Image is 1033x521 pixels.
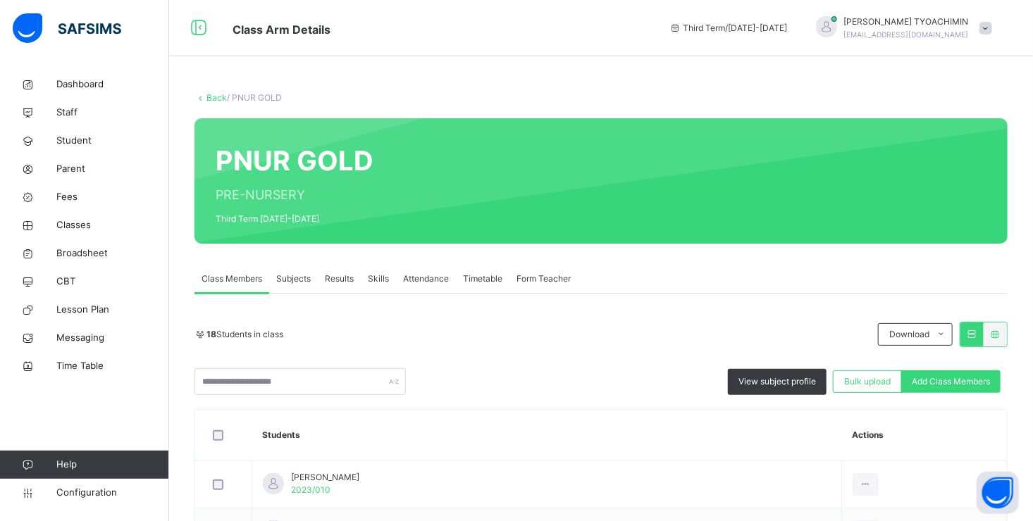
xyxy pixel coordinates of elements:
[842,410,1007,461] th: Actions
[56,106,169,120] span: Staff
[56,303,169,317] span: Lesson Plan
[56,275,169,289] span: CBT
[56,77,169,92] span: Dashboard
[889,328,929,341] span: Download
[227,92,282,103] span: / PNUR GOLD
[977,472,1019,514] button: Open asap
[252,410,842,461] th: Students
[368,272,389,285] span: Skills
[56,134,169,148] span: Student
[291,471,359,484] span: [PERSON_NAME]
[403,272,449,285] span: Attendance
[844,375,891,388] span: Bulk upload
[291,484,330,495] span: 2023/010
[56,246,169,260] span: Broadsheet
[463,272,502,285] span: Timetable
[56,458,168,472] span: Help
[206,328,283,341] span: Students in class
[516,272,571,285] span: Form Teacher
[56,162,169,176] span: Parent
[802,15,999,41] div: DONALDTYOACHIMIN
[206,92,227,103] a: Back
[844,15,969,28] span: [PERSON_NAME] TYOACHIMIN
[56,486,168,500] span: Configuration
[206,329,216,339] b: 18
[325,272,354,285] span: Results
[669,22,788,34] span: session/term information
[233,23,330,37] span: Class Arm Details
[738,375,816,388] span: View subject profile
[56,190,169,204] span: Fees
[912,375,990,388] span: Add Class Members
[56,359,169,373] span: Time Table
[844,30,969,39] span: [EMAIL_ADDRESS][DOMAIN_NAME]
[276,272,311,285] span: Subjects
[13,13,121,43] img: safsims
[202,272,262,285] span: Class Members
[56,218,169,232] span: Classes
[56,331,169,345] span: Messaging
